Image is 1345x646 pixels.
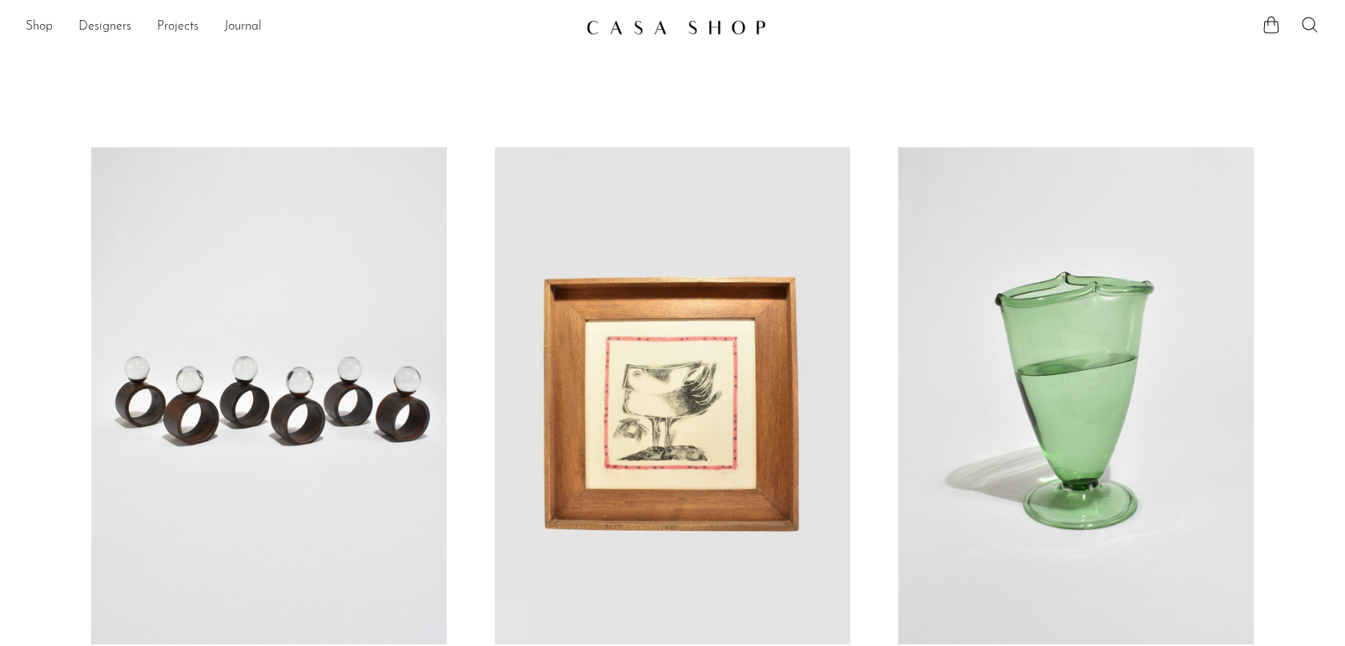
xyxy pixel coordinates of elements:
nav: Desktop navigation [26,14,573,41]
a: Shop [26,17,53,38]
a: Designers [78,17,131,38]
a: Journal [224,17,262,38]
ul: NEW HEADER MENU [26,14,573,41]
a: Projects [157,17,199,38]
